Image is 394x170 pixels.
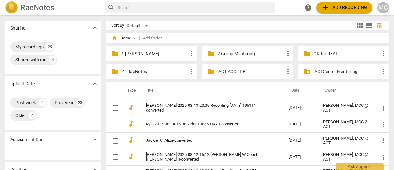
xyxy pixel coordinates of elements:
[10,81,35,87] p: Upload Date
[284,68,292,75] span: more_vert
[111,35,118,41] span: home
[207,50,215,57] span: folder
[91,80,99,88] span: expand_more
[127,136,135,144] span: audiotrack
[217,50,284,57] p: 2 Group Mentoring
[284,100,317,116] td: [DATE]
[374,21,384,30] button: Table view
[284,149,317,165] td: [DATE]
[111,35,131,41] span: Home
[217,68,284,75] p: iACT ACC FPE
[284,116,317,132] td: [DATE]
[377,2,389,13] button: MC
[146,152,266,162] a: [PERSON_NAME] 2025-08-12-15.12 [PERSON_NAME] W Coach [PERSON_NAME] 4-converted
[365,22,373,30] span: view_list
[90,23,100,33] button: Show more
[127,120,135,128] span: audiotrack
[127,104,135,111] span: audiotrack
[380,137,388,145] span: more_vert
[284,82,317,100] th: Date
[134,36,135,41] span: /
[380,68,388,75] span: more_vert
[380,153,388,161] span: more_vert
[284,50,292,57] span: more_vert
[137,35,143,41] span: add
[49,56,56,64] div: 4
[29,112,36,119] div: 4
[21,3,54,12] h2: RaeNotes
[143,36,162,41] span: Add folder
[5,1,100,14] a: LogoRaeNotes
[107,4,115,12] span: search
[322,4,329,12] span: add
[322,136,370,146] div: [PERSON_NAME], MCC @ iACT
[122,82,138,100] th: Type
[365,21,374,30] button: List view
[356,22,364,30] span: view_module
[111,50,119,57] span: folder
[55,99,74,106] div: Past year
[188,68,196,75] span: more_vert
[90,79,100,89] button: Show more
[118,3,273,13] input: Search
[15,99,36,106] div: Past week
[304,4,312,12] span: help
[122,68,188,75] p: Z - RaeNotes
[336,163,384,170] div: Ask support
[46,43,54,51] div: 29
[207,68,215,75] span: folder
[76,99,84,106] div: 23
[380,50,388,57] span: more_vert
[316,2,372,13] button: Upload
[322,120,370,129] div: [PERSON_NAME], MCC @ iACT
[5,1,18,14] img: Logo
[322,4,367,12] span: Add recording
[188,50,196,57] span: more_vert
[90,135,100,144] button: Show more
[322,152,370,162] div: [PERSON_NAME], MCC @ iACT
[284,132,317,149] td: [DATE]
[380,121,388,128] span: more_vert
[376,22,382,29] span: table_chart
[15,112,26,119] div: Older
[138,82,284,100] th: Title
[146,103,266,113] a: [PERSON_NAME] 2025-08-13-20.05 Recording [DATE] 195111-converted
[127,21,150,31] div: Default
[10,136,43,143] p: Assessment Due
[355,21,365,30] button: Tile view
[122,50,188,57] p: 1 Matthew Mentoring
[111,68,119,75] span: folder
[146,138,266,143] a: Jackie_C_Aliza-converted
[10,25,26,31] p: Sharing
[314,50,380,57] p: OK for REAL
[314,68,380,75] p: iACTCenter Mentoring
[146,122,266,127] a: Kyla 2025-08-14-16.38 Video1083531470-converted
[380,104,388,112] span: more_vert
[303,68,311,75] span: folder_shared
[322,103,370,113] div: [PERSON_NAME], MCC @ iACT
[38,99,46,106] div: 6
[15,56,46,63] div: Shared with me
[127,153,135,160] span: audiotrack
[317,82,375,100] th: Owner
[91,24,99,32] span: expand_more
[91,136,99,143] span: expand_more
[111,23,124,28] div: Sort By
[302,2,314,13] a: Help
[15,44,44,50] div: My recordings
[303,50,311,57] span: folder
